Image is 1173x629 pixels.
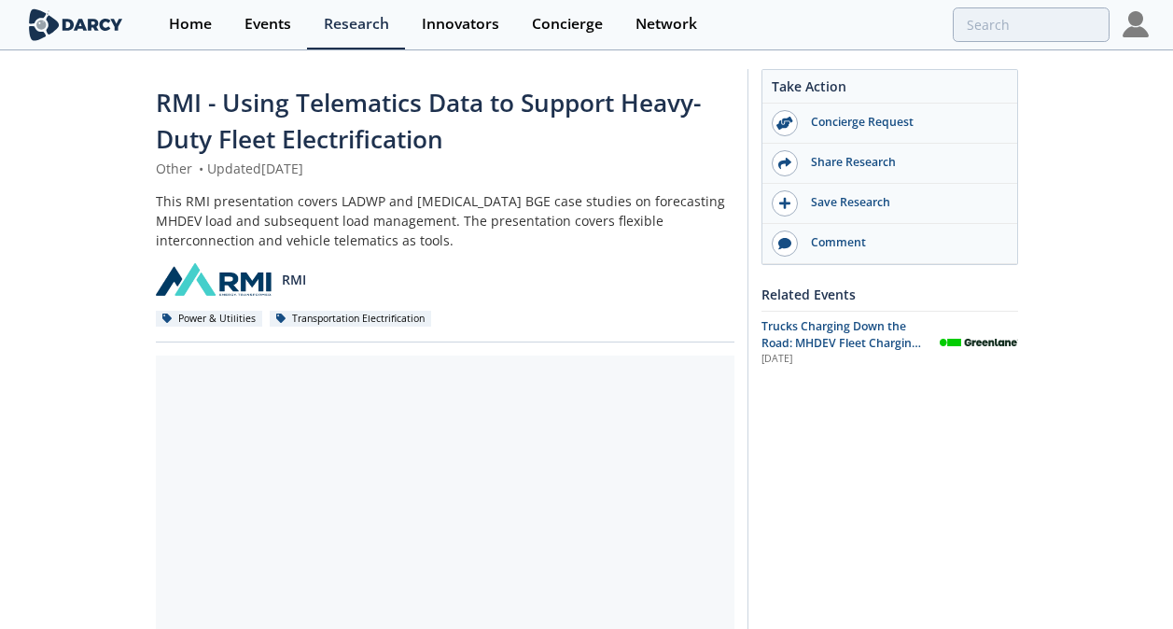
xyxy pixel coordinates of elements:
[156,191,734,250] div: This RMI presentation covers LADWP and [MEDICAL_DATA] BGE case studies on forecasting MHDEV load ...
[940,339,1018,346] img: Greenlane
[798,234,1007,251] div: Comment
[532,17,603,32] div: Concierge
[270,311,432,328] div: Transportation Electrification
[156,86,701,156] span: RMI - Using Telematics Data to Support Heavy-Duty Fleet Electrification
[798,114,1007,131] div: Concierge Request
[156,311,263,328] div: Power & Utilities
[798,154,1007,171] div: Share Research
[1123,11,1149,37] img: Profile
[635,17,697,32] div: Network
[1095,554,1154,610] iframe: chat widget
[762,77,1017,104] div: Take Action
[761,352,927,367] div: [DATE]
[798,194,1007,211] div: Save Research
[282,270,306,289] p: RMI
[244,17,291,32] div: Events
[156,159,734,178] div: Other Updated [DATE]
[953,7,1110,42] input: Advanced Search
[25,8,127,41] img: logo-wide.svg
[324,17,389,32] div: Research
[169,17,212,32] div: Home
[422,17,499,32] div: Innovators
[196,160,207,177] span: •
[761,318,921,385] span: Trucks Charging Down the Road: MHDEV Fleet Charging Hub Technologies, Deployments, and Plans
[761,278,1018,311] div: Related Events
[761,318,1018,368] a: Trucks Charging Down the Road: MHDEV Fleet Charging Hub Technologies, Deployments, and Plans [DAT...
